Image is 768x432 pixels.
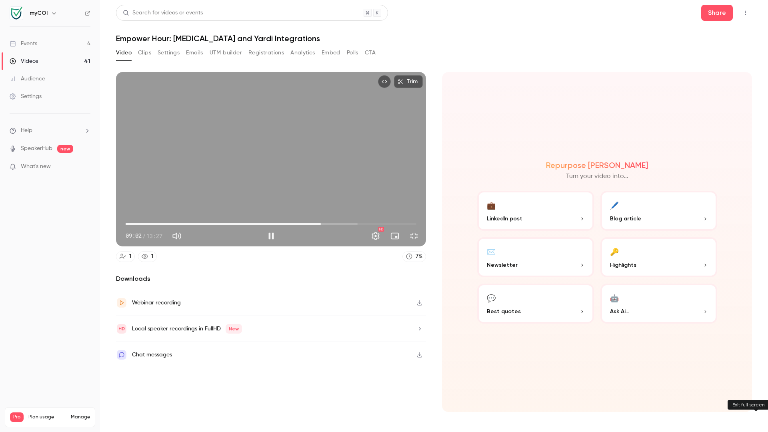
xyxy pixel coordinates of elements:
[610,245,619,258] div: 🔑
[378,75,391,88] button: Embed video
[169,228,185,244] button: Mute
[477,191,594,231] button: 💼LinkedIn post
[487,292,496,304] div: 💬
[10,75,45,83] div: Audience
[129,252,131,261] div: 1
[739,6,752,19] button: Top Bar Actions
[600,191,717,231] button: 🖊️Blog article
[21,162,51,171] span: What's new
[477,237,594,277] button: ✉️Newsletter
[123,9,203,17] div: Search for videos or events
[487,214,522,223] span: LinkedIn post
[116,251,135,262] a: 1
[186,46,203,59] button: Emails
[158,46,180,59] button: Settings
[487,261,518,269] span: Newsletter
[378,227,384,232] div: HD
[142,232,146,240] span: /
[387,228,403,244] button: Turn on miniplayer
[116,274,426,284] h2: Downloads
[416,252,422,261] div: 7 %
[263,228,279,244] button: Pause
[10,57,38,65] div: Videos
[151,252,153,261] div: 1
[116,46,132,59] button: Video
[610,307,629,316] span: Ask Ai...
[21,144,52,153] a: SpeakerHub
[57,145,73,153] span: new
[394,75,423,88] button: Trim
[10,92,42,100] div: Settings
[126,232,142,240] span: 09:02
[546,160,648,170] h2: Repurpose [PERSON_NAME]
[487,245,496,258] div: ✉️
[71,414,90,420] a: Manage
[116,34,752,43] h1: Empower Hour: [MEDICAL_DATA] and Yardi Integrations
[146,232,162,240] span: 13:27
[610,199,619,211] div: 🖊️
[10,126,90,135] li: help-dropdown-opener
[30,9,48,17] h6: myCOI
[701,5,733,21] button: Share
[368,228,384,244] button: Settings
[610,261,636,269] span: Highlights
[406,228,422,244] button: Exit full screen
[347,46,358,59] button: Polls
[600,284,717,324] button: 🤖Ask Ai...
[132,350,172,360] div: Chat messages
[566,172,628,181] p: Turn your video into...
[487,307,521,316] span: Best quotes
[477,284,594,324] button: 💬Best quotes
[138,46,151,59] button: Clips
[610,214,641,223] span: Blog article
[10,412,24,422] span: Pro
[21,126,32,135] span: Help
[226,324,242,334] span: New
[248,46,284,59] button: Registrations
[10,7,23,20] img: myCOI
[132,298,181,308] div: Webinar recording
[28,414,66,420] span: Plan usage
[126,232,162,240] div: 09:02
[402,251,426,262] a: 7%
[365,46,376,59] button: CTA
[600,237,717,277] button: 🔑Highlights
[322,46,340,59] button: Embed
[610,292,619,304] div: 🤖
[290,46,315,59] button: Analytics
[132,324,242,334] div: Local speaker recordings in FullHD
[487,199,496,211] div: 💼
[138,251,157,262] a: 1
[210,46,242,59] button: UTM builder
[10,40,37,48] div: Events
